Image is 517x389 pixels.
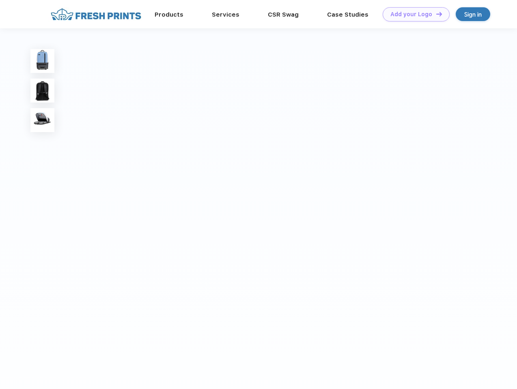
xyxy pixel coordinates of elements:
[436,12,442,16] img: DT
[30,49,54,73] img: func=resize&h=100
[155,11,183,18] a: Products
[48,7,144,21] img: fo%20logo%202.webp
[390,11,432,18] div: Add your Logo
[456,7,490,21] a: Sign in
[30,108,54,132] img: func=resize&h=100
[464,10,482,19] div: Sign in
[30,79,54,103] img: func=resize&h=100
